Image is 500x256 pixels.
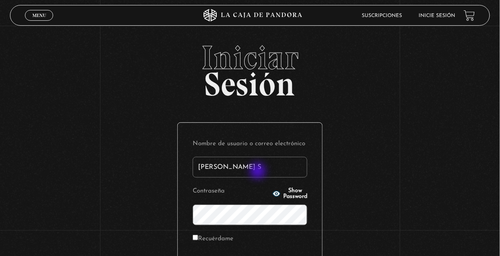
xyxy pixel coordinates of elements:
[10,41,490,74] span: Iniciar
[193,235,198,240] input: Recuérdame
[419,13,456,18] a: Inicie sesión
[193,233,233,246] label: Recuérdame
[272,188,307,200] button: Show Password
[32,13,46,18] span: Menu
[10,41,490,94] h2: Sesión
[362,13,402,18] a: Suscripciones
[283,188,307,200] span: Show Password
[193,185,270,198] label: Contraseña
[464,10,475,21] a: View your shopping cart
[193,138,307,151] label: Nombre de usuario o correo electrónico
[29,20,49,26] span: Cerrar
